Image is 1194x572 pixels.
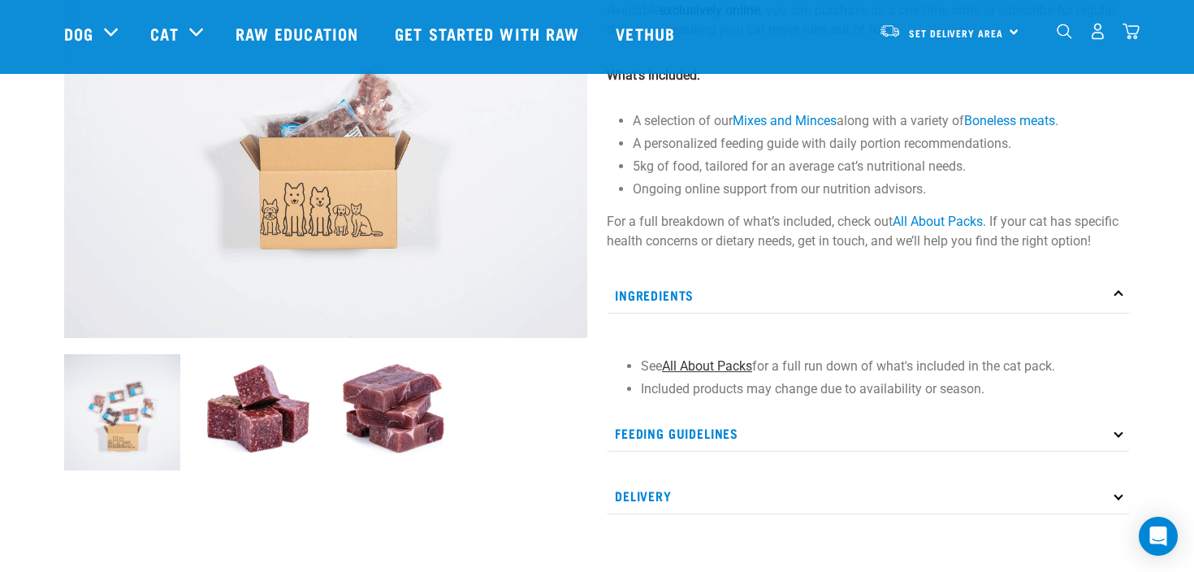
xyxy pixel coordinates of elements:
[633,111,1130,131] li: A selection of our along with a variety of .
[607,67,700,83] strong: What’s Included:
[64,21,93,45] a: Dog
[641,357,1122,376] li: See for a full run down of what's included in the cat pack.
[879,24,901,38] img: van-moving.png
[964,113,1055,128] a: Boneless meats
[335,354,452,470] img: 1164 Wallaby Fillets 01
[662,358,752,374] a: All About Packs
[633,157,1130,176] li: 5kg of food, tailored for an average cat’s nutritional needs.
[633,180,1130,199] li: Ongoing online support from our nutrition advisors.
[219,1,379,66] a: Raw Education
[733,113,837,128] a: Mixes and Minces
[1139,517,1178,556] div: Open Intercom Messenger
[633,134,1130,154] li: A personalized feeding guide with daily portion recommendations.
[909,30,1003,36] span: Set Delivery Area
[1057,24,1072,39] img: home-icon-1@2x.png
[607,212,1130,251] p: For a full breakdown of what’s included, check out . If your cat has specific health concerns or ...
[150,21,178,45] a: Cat
[893,214,983,229] a: All About Packs
[607,415,1130,452] p: Feeding Guidelines
[1123,23,1140,40] img: home-icon@2x.png
[64,354,180,470] img: Cat 0 2sec
[1089,23,1106,40] img: user.png
[200,354,316,470] img: Whole Minced Rabbit Cubes 01
[641,379,1122,399] li: Included products may change due to availability or season.
[607,277,1130,314] p: Ingredients
[599,1,695,66] a: Vethub
[607,478,1130,514] p: Delivery
[379,1,599,66] a: Get started with Raw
